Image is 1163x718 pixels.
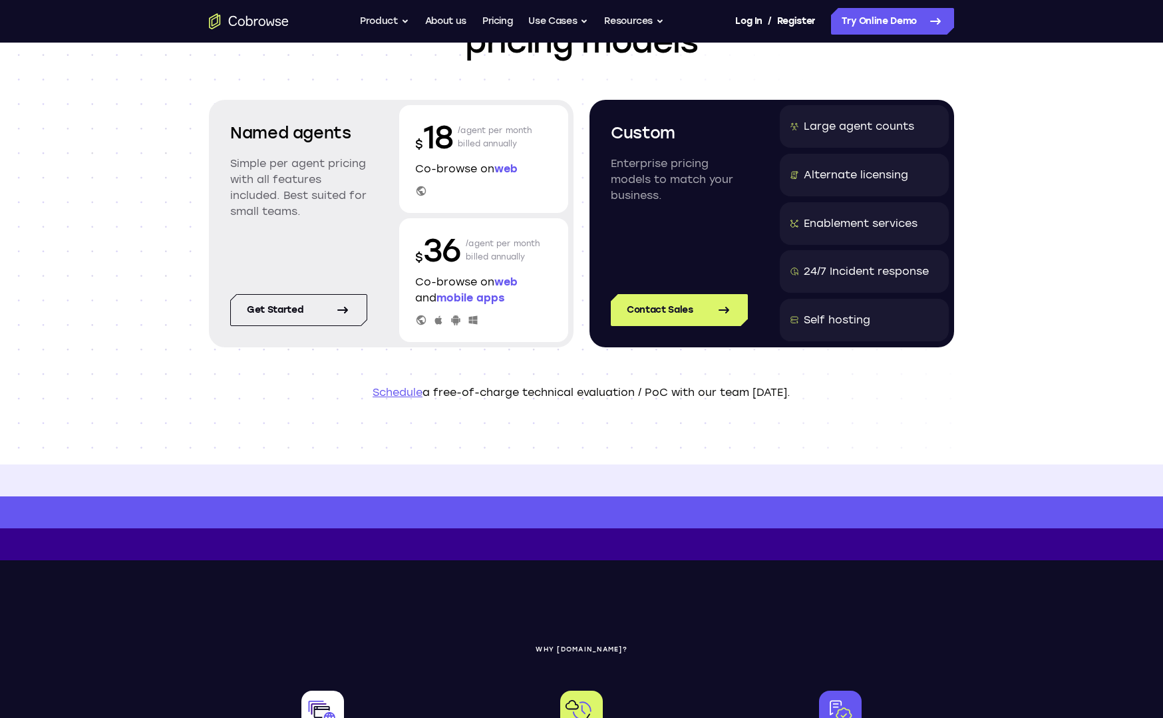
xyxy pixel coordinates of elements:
a: Schedule [373,386,422,399]
a: Try Online Demo [831,8,954,35]
a: Pricing [482,8,513,35]
p: /agent per month billed annually [458,116,532,158]
span: / [768,13,772,29]
h2: Custom [611,121,748,145]
div: Enablement services [804,216,917,232]
p: Co-browse on and [415,274,552,306]
div: Alternate licensing [804,167,908,183]
p: Co-browse on [415,161,552,177]
div: Large agent counts [804,118,914,134]
p: 36 [415,229,460,271]
p: Simple per agent pricing with all features included. Best suited for small teams. [230,156,367,220]
a: Go to the home page [209,13,289,29]
div: Self hosting [804,312,870,328]
button: Resources [604,8,664,35]
button: Product [360,8,409,35]
p: a free-of-charge technical evaluation / PoC with our team [DATE]. [209,385,954,401]
p: WHY [DOMAIN_NAME]? [209,645,954,653]
p: Enterprise pricing models to match your business. [611,156,748,204]
a: Log In [735,8,762,35]
a: Contact Sales [611,294,748,326]
span: web [494,162,518,175]
a: Register [777,8,816,35]
p: 18 [415,116,452,158]
a: Get started [230,294,367,326]
a: About us [425,8,466,35]
div: 24/7 Incident response [804,264,929,279]
p: /agent per month billed annually [466,229,540,271]
span: mobile apps [436,291,504,304]
h2: Named agents [230,121,367,145]
span: $ [415,137,423,152]
span: web [494,275,518,288]
button: Use Cases [528,8,588,35]
span: $ [415,250,423,265]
